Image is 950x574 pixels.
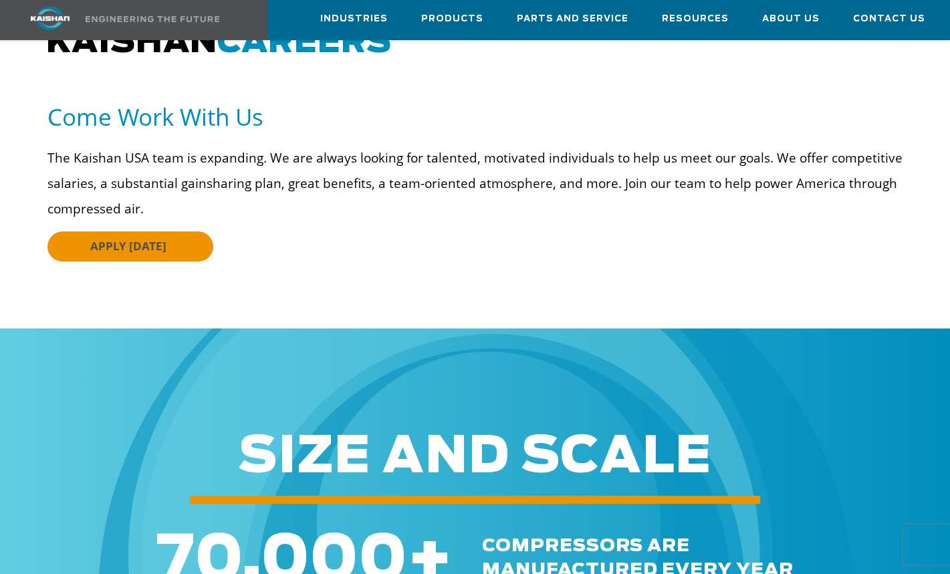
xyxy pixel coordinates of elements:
a: Industries [320,1,388,37]
a: APPLY [DATE] [47,231,213,262]
span: Parts and Service [517,11,628,27]
span: Products [421,11,483,27]
a: About Us [762,1,820,37]
a: Resources [662,1,729,37]
span: Contact Us [853,11,925,27]
a: Parts and Service [517,1,628,37]
a: Products [421,1,483,37]
span: KAISHAN [46,27,392,59]
h5: Come Work With Us [47,102,912,132]
span: APPLY [DATE] [90,238,166,254]
span: CAREERS [217,27,392,59]
span: Resources [662,11,729,27]
p: The Kaishan USA team is expanding. We are always looking for talented, motivated individuals to h... [47,145,912,221]
span: About Us [762,11,820,27]
a: Contact Us [853,1,925,37]
img: Engineering the future [86,16,219,22]
span: Industries [320,11,388,27]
